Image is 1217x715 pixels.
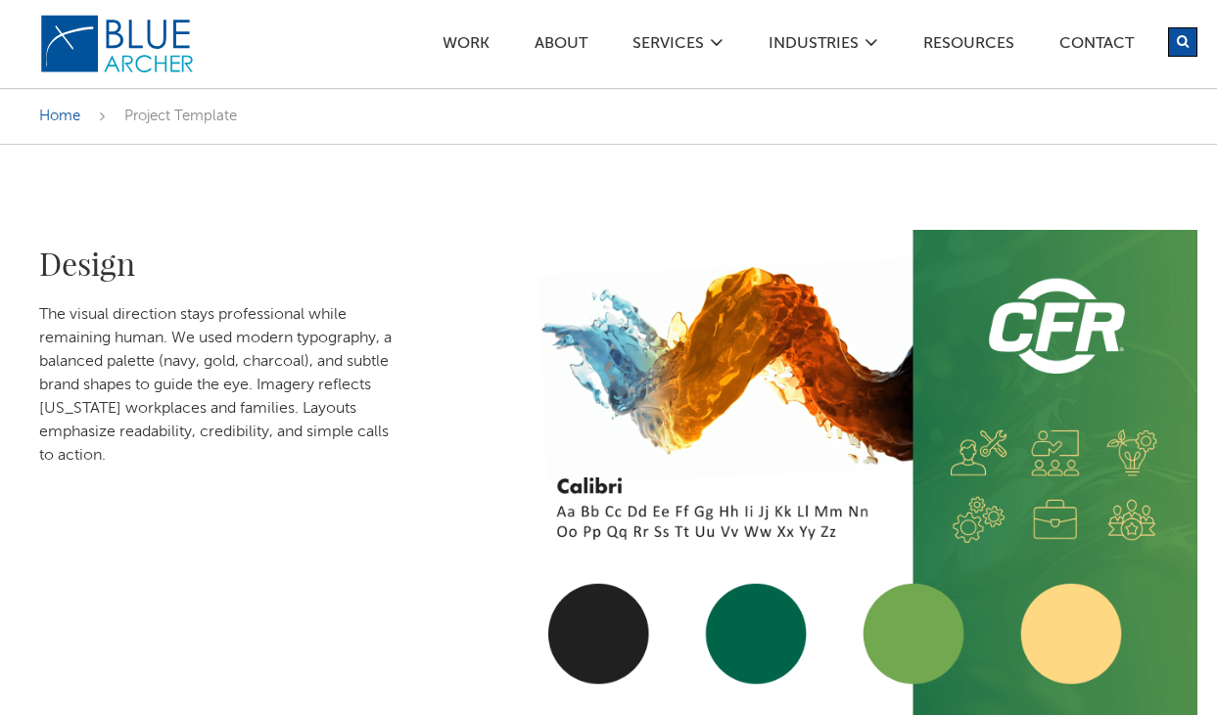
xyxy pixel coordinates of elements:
[632,36,705,57] a: SERVICES
[39,303,393,468] p: The visual direction stays professional while remaining human. We used modern typography, a balan...
[768,36,860,57] a: Industries
[1058,36,1135,57] a: Contact
[39,109,80,123] a: Home
[39,14,196,74] img: Blue Archer Logo
[39,247,393,279] h2: Design
[534,36,588,57] a: ABOUT
[922,36,1015,57] a: Resources
[442,36,491,57] a: Work
[124,109,237,123] span: Project Template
